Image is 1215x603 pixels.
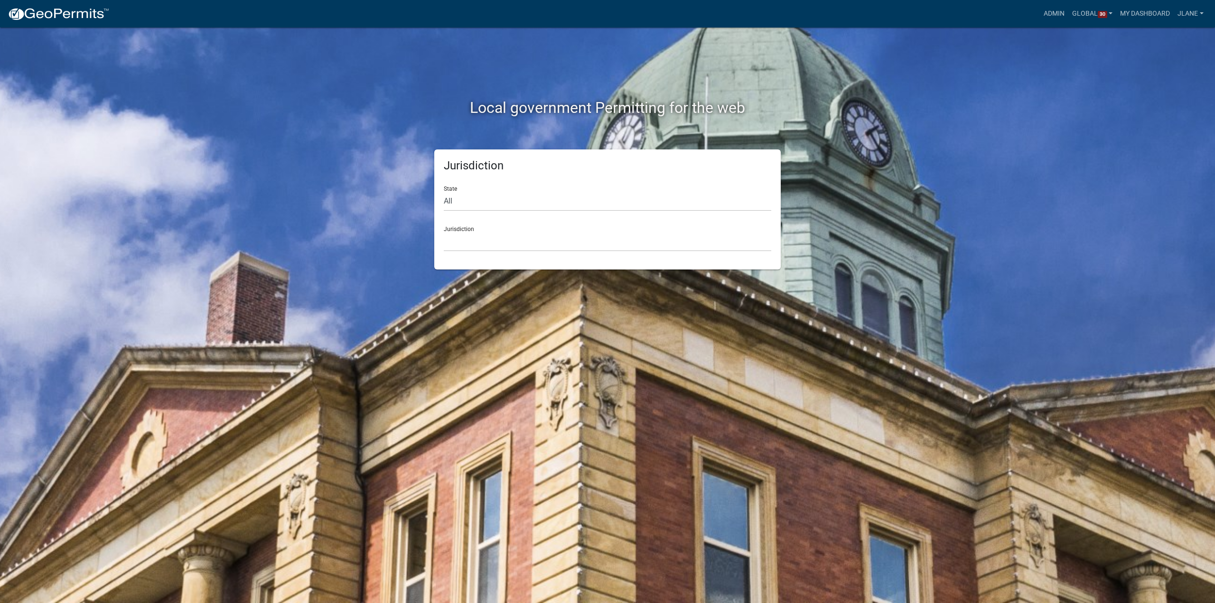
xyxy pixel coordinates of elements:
a: Admin [1040,5,1068,23]
a: Global30 [1068,5,1117,23]
a: jlane [1174,5,1207,23]
a: My Dashboard [1116,5,1174,23]
span: 30 [1098,11,1107,19]
h5: Jurisdiction [444,159,771,173]
h2: Local government Permitting for the web [344,99,871,117]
